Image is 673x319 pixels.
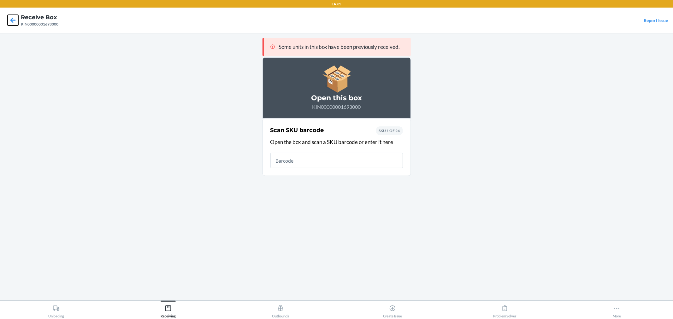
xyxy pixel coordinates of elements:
div: Unloading [48,302,64,318]
p: SKU 1 OF 24 [379,128,400,134]
h2: Scan SKU barcode [270,126,324,134]
div: Create Issue [383,302,402,318]
button: Outbounds [224,301,337,318]
p: LAX1 [332,1,341,7]
div: More [613,302,621,318]
button: Create Issue [337,301,449,318]
h3: Open this box [270,93,403,103]
a: Report Issue [644,18,668,23]
div: KIN00000001693000 [21,21,58,27]
button: Problem Solver [449,301,561,318]
button: Receiving [112,301,225,318]
div: Problem Solver [493,302,517,318]
input: Barcode [270,153,403,168]
p: KIN00000001693000 [270,103,403,111]
span: Some units in this box have been previously received. [279,43,400,50]
h4: Receive Box [21,13,58,21]
div: Outbounds [272,302,289,318]
div: Receiving [161,302,176,318]
p: Open the box and scan a SKU barcode or enter it here [270,138,403,146]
